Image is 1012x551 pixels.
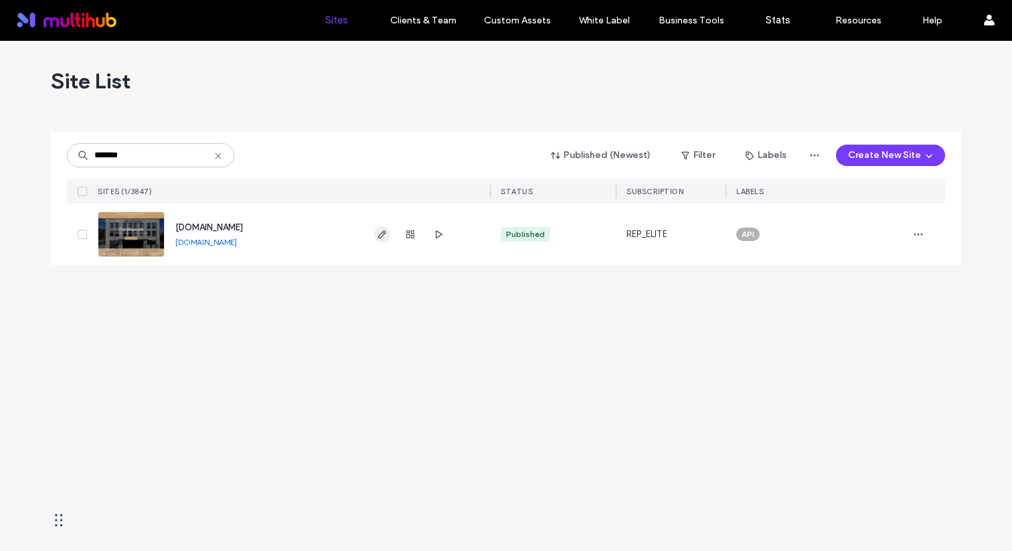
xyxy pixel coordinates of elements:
div: Drag [55,500,63,540]
span: API [742,228,754,240]
span: Site List [51,68,131,94]
label: Business Tools [659,15,724,26]
label: Sites [325,14,348,26]
a: [DOMAIN_NAME] [175,237,237,247]
span: LABELS [736,187,764,196]
label: Stats [766,14,790,26]
span: STATUS [501,187,533,196]
label: Resources [835,15,881,26]
a: [DOMAIN_NAME] [175,222,243,232]
label: Clients & Team [390,15,456,26]
button: Published (Newest) [539,145,663,166]
label: White Label [579,15,630,26]
div: Published [506,228,545,240]
span: REP_ELITE [626,228,667,241]
label: Help [922,15,942,26]
label: Custom Assets [484,15,551,26]
button: Create New Site [836,145,945,166]
button: Filter [668,145,728,166]
span: SITES (1/3847) [98,187,152,196]
button: Labels [734,145,798,166]
span: SUBSCRIPTION [626,187,683,196]
span: Help [31,9,58,21]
